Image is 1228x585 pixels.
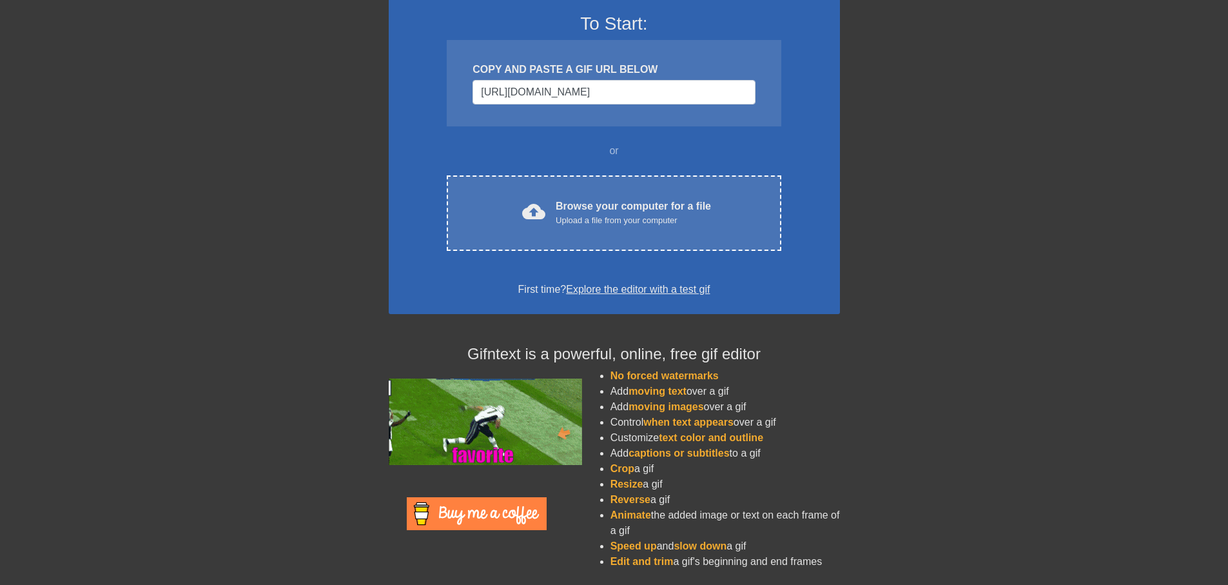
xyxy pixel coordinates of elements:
span: moving text [629,386,687,397]
span: Animate [610,510,651,521]
li: Add over a gif [610,399,840,415]
a: Explore the editor with a test gif [566,284,710,295]
span: moving images [629,401,703,412]
li: a gif [610,477,840,492]
span: Reverse [610,494,650,505]
h3: To Start: [405,13,823,35]
span: cloud_upload [522,200,545,223]
span: when text appears [643,417,734,428]
li: a gif's beginning and end frames [610,554,840,570]
span: captions or subtitles [629,448,729,459]
input: Username [473,80,755,104]
span: slow down [674,540,726,551]
li: and a gif [610,539,840,554]
li: Add over a gif [610,384,840,399]
img: football_small.gif [389,379,582,465]
span: text color and outline [659,432,763,443]
li: a gif [610,492,840,508]
span: Speed up [610,540,657,551]
span: Resize [610,479,643,490]
span: No forced watermarks [610,370,719,381]
li: Control over a gif [610,415,840,430]
span: Edit and trim [610,556,674,567]
li: Customize [610,430,840,446]
h4: Gifntext is a powerful, online, free gif editor [389,345,840,364]
div: First time? [405,282,823,297]
div: or [422,143,806,159]
li: the added image or text on each frame of a gif [610,508,840,539]
div: Browse your computer for a file [556,199,711,227]
div: COPY AND PASTE A GIF URL BELOW [473,62,755,77]
li: Add to a gif [610,446,840,461]
li: a gif [610,461,840,477]
div: Upload a file from your computer [556,214,711,227]
img: Buy Me A Coffee [407,497,547,530]
span: Crop [610,463,634,474]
